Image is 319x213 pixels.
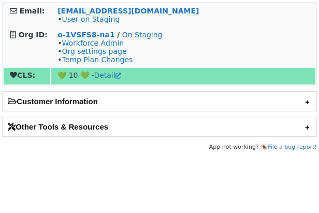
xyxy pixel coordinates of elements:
[62,15,120,23] a: User on Staging
[62,47,126,55] a: Org settings page
[122,31,163,39] a: On Staging
[20,7,45,15] strong: Email:
[10,71,35,79] strong: CLS:
[57,7,199,15] a: [EMAIL_ADDRESS][DOMAIN_NAME]
[117,31,120,39] strong: /
[51,68,315,84] td: 💚 10 💚 -
[94,71,121,79] a: Detail
[62,39,124,47] a: Workforce Admin
[3,117,316,136] h2: Other Tools & Resources
[62,55,133,64] a: Temp Plan Changes
[3,92,316,111] h2: Customer Information
[57,31,114,39] a: o-1VSFS8-na1
[268,144,317,150] a: File a bug report!
[19,31,48,39] strong: Org ID:
[57,39,133,64] span: • • •
[2,142,317,152] footer: App not working? 🪳
[57,15,120,23] span: •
